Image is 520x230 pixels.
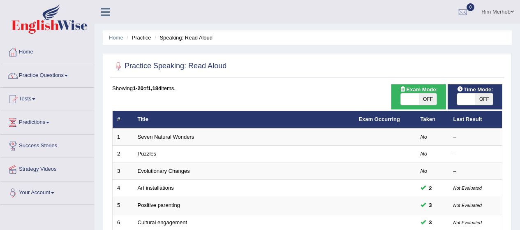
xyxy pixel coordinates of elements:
div: – [453,167,498,175]
a: Exam Occurring [359,116,400,122]
a: Your Account [0,181,94,202]
th: Taken [416,111,449,128]
em: No [421,168,428,174]
span: OFF [475,93,493,105]
em: No [421,151,428,157]
span: Time Mode: [454,85,497,94]
a: Success Stories [0,135,94,155]
div: Showing of items. [112,84,502,92]
small: Not Evaluated [453,186,482,191]
td: 5 [113,197,133,214]
span: Exam Mode: [397,85,441,94]
a: Tests [0,88,94,108]
span: OFF [419,93,437,105]
th: Last Result [449,111,502,128]
b: 1,184 [148,85,162,91]
a: Evolutionary Changes [138,168,190,174]
li: Speaking: Read Aloud [153,34,213,42]
a: Seven Natural Wonders [138,134,194,140]
small: Not Evaluated [453,220,482,225]
b: 1-20 [133,85,143,91]
a: Cultural engagement [138,219,187,225]
span: You can still take this question [426,184,435,193]
small: Not Evaluated [453,203,482,208]
td: 3 [113,163,133,180]
a: Strategy Videos [0,158,94,179]
em: No [421,134,428,140]
h2: Practice Speaking: Read Aloud [112,60,226,72]
span: You can still take this question [426,218,435,227]
a: Practice Questions [0,64,94,85]
a: Puzzles [138,151,157,157]
span: You can still take this question [426,201,435,209]
div: – [453,150,498,158]
a: Art installations [138,185,174,191]
td: 2 [113,146,133,163]
th: # [113,111,133,128]
td: 1 [113,128,133,146]
td: 4 [113,180,133,197]
div: – [453,133,498,141]
div: Show exams occurring in exams [391,84,446,109]
a: Home [0,41,94,61]
th: Title [133,111,354,128]
span: 0 [467,3,475,11]
a: Positive parenting [138,202,180,208]
li: Practice [125,34,151,42]
a: Home [109,35,123,41]
a: Predictions [0,111,94,132]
